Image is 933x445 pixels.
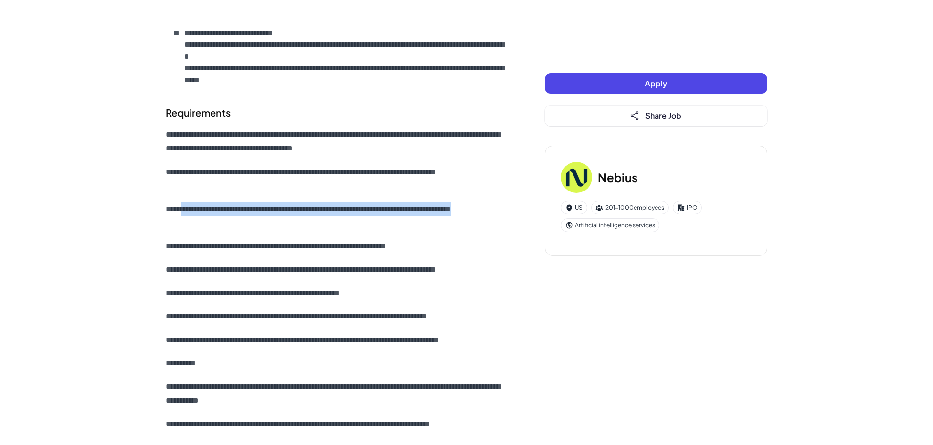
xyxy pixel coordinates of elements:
[545,73,767,94] button: Apply
[673,201,702,214] div: IPO
[166,106,506,120] h2: Requirements
[545,106,767,126] button: Share Job
[645,78,667,88] span: Apply
[561,218,659,232] div: Artificial intelligence services
[561,162,592,193] img: Ne
[598,169,637,186] h3: Nebius
[645,110,681,121] span: Share Job
[591,201,669,214] div: 201-1000 employees
[561,201,587,214] div: US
